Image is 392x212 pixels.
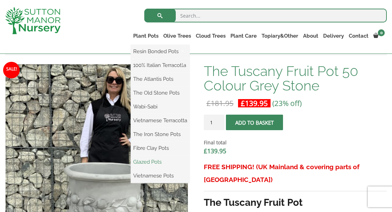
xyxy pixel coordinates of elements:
a: About [301,31,321,41]
dt: Final total [204,138,387,147]
strong: The Tuscany Fruit Pot [204,197,303,208]
img: logo [5,7,61,34]
h1: The Tuscany Fruit Pot 50 Colour Grey Stone [204,64,387,93]
a: Wabi-Sabi [131,102,190,112]
a: Glazed Pots [131,157,190,167]
bdi: 139.95 [204,147,226,155]
a: Resin Bonded Pots [131,46,190,57]
a: Plant Care [228,31,259,41]
a: Fibre Clay Pots [131,143,190,153]
bdi: 181.95 [207,98,234,108]
bdi: 139.95 [241,98,268,108]
a: The Old Stone Pots [131,88,190,98]
span: Sale! [3,62,20,78]
a: Delivery [321,31,346,41]
a: 100% Italian Terracotta [131,60,190,70]
input: Search... [144,9,387,22]
span: (23% off) [272,98,302,108]
a: 0 [371,31,387,41]
a: The Atlantis Pots [131,74,190,84]
a: Vietnamese Pots [131,171,190,181]
a: The Iron Stone Pots [131,129,190,139]
button: Add to basket [226,115,283,130]
a: Cloud Trees [193,31,228,41]
a: Plant Pots [131,31,161,41]
input: Product quantity [204,115,225,130]
span: £ [207,98,211,108]
a: Vietnamese Terracotta [131,115,190,126]
span: 0 [378,29,385,36]
a: Topiary&Other [259,31,301,41]
span: £ [241,98,245,108]
span: £ [204,147,207,155]
h3: FREE SHIPPING! (UK Mainland & covering parts of [GEOGRAPHIC_DATA]) [204,161,387,186]
a: Olive Trees [161,31,193,41]
a: Contact [346,31,371,41]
